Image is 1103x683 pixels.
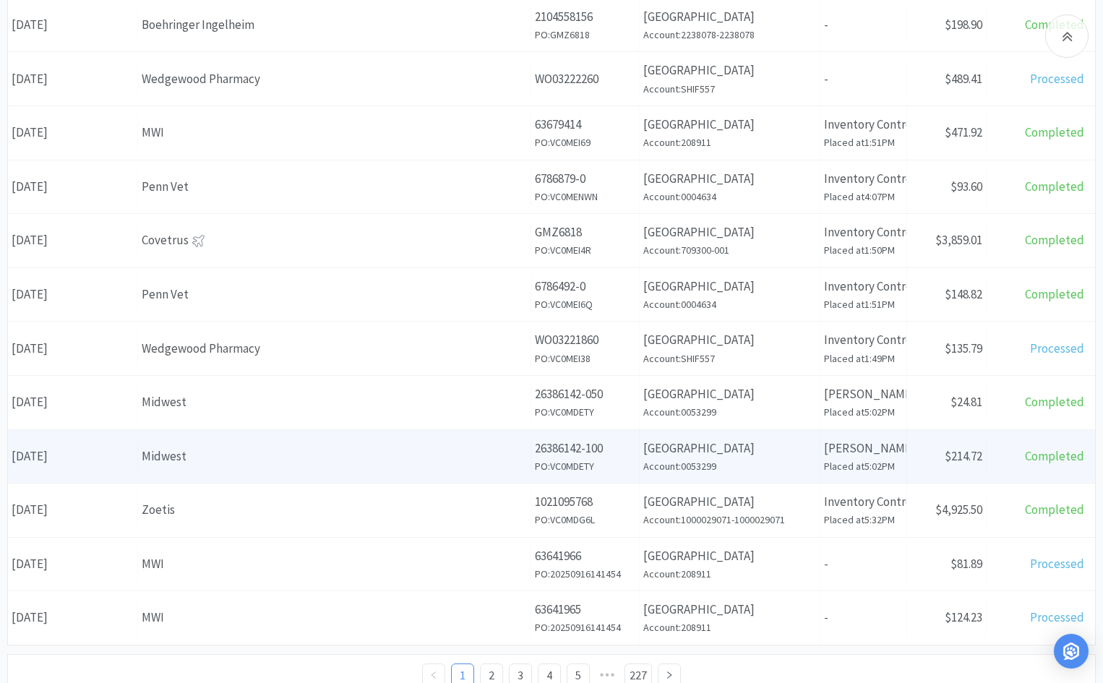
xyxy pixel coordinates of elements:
div: [DATE] [8,7,138,43]
h6: Placed at 5:32PM [824,512,903,528]
p: 26386142-100 [535,439,635,458]
p: 63641966 [535,546,635,566]
p: 26386142-050 [535,385,635,404]
h6: PO: 20250916141454 [535,566,635,582]
h6: PO: 20250916141454 [535,619,635,635]
span: $489.41 [945,71,982,87]
h6: Account: 208911 [643,619,816,635]
h6: Placed at 5:02PM [824,404,903,420]
p: Inventory Control Manager [824,330,903,350]
div: Penn Vet [142,285,527,304]
div: MWI [142,608,527,627]
p: 1021095768 [535,492,635,512]
p: [GEOGRAPHIC_DATA] [643,385,816,404]
p: 63679414 [535,115,635,134]
p: [PERSON_NAME] [824,439,903,458]
h6: PO: VC0MEI69 [535,134,635,150]
span: Processed [1030,556,1084,572]
p: Inventory Control Manager [824,492,903,512]
p: 63641965 [535,600,635,619]
p: WO03221860 [535,330,635,350]
p: Inventory Control Manager [824,223,903,242]
p: - [824,554,903,574]
div: [DATE] [8,491,138,528]
h6: Account: 0004634 [643,189,816,205]
p: [GEOGRAPHIC_DATA] [643,330,816,350]
p: [GEOGRAPHIC_DATA] [643,169,816,189]
span: $4,925.50 [935,502,982,517]
span: $24.81 [950,394,982,410]
div: [DATE] [8,384,138,421]
span: $214.72 [945,448,982,464]
div: [DATE] [8,438,138,475]
div: Penn Vet [142,177,527,197]
p: - [824,69,903,89]
p: Inventory Control Manager [824,169,903,189]
p: [PERSON_NAME] [824,385,903,404]
i: icon: left [429,671,438,679]
p: [GEOGRAPHIC_DATA] [643,439,816,458]
span: Completed [1025,124,1084,140]
div: Wedgewood Pharmacy [142,339,527,358]
div: Boehringer Ingelheim [142,15,527,35]
h6: Placed at 5:02PM [824,458,903,474]
p: - [824,15,903,35]
h6: Placed at 4:07PM [824,189,903,205]
p: [GEOGRAPHIC_DATA] [643,223,816,242]
span: $198.90 [945,17,982,33]
div: [DATE] [8,599,138,636]
div: Midwest [142,392,527,412]
p: [GEOGRAPHIC_DATA] [643,115,816,134]
p: 6786492-0 [535,277,635,296]
span: Completed [1025,17,1084,33]
p: Inventory Control Manager [824,115,903,134]
h6: Account: 208911 [643,134,816,150]
p: 6786879-0 [535,169,635,189]
span: $471.92 [945,124,982,140]
h6: Placed at 1:51PM [824,134,903,150]
h6: Account: SHIF557 [643,351,816,366]
div: Wedgewood Pharmacy [142,69,527,89]
div: Open Intercom Messenger [1054,634,1089,669]
span: Processed [1030,71,1084,87]
h6: Placed at 1:51PM [824,296,903,312]
h6: PO: VC0MDG6L [535,512,635,528]
span: Processed [1030,340,1084,356]
span: Completed [1025,394,1084,410]
div: [DATE] [8,330,138,367]
h6: PO: VC0MEI38 [535,351,635,366]
div: MWI [142,123,527,142]
div: [DATE] [8,276,138,313]
h6: PO: VC0MEI6Q [535,296,635,312]
span: Completed [1025,502,1084,517]
h6: Account: 709300-001 [643,242,816,258]
h6: Account: 2238078-2238078 [643,27,816,43]
span: $135.79 [945,340,982,356]
div: [DATE] [8,222,138,259]
span: $3,859.01 [935,232,982,248]
p: [GEOGRAPHIC_DATA] [643,546,816,566]
p: [GEOGRAPHIC_DATA] [643,600,816,619]
span: Completed [1025,179,1084,194]
h6: Account: SHIF557 [643,81,816,97]
span: Processed [1030,609,1084,625]
h6: Placed at 1:50PM [824,242,903,258]
span: $93.60 [950,179,982,194]
div: MWI [142,554,527,574]
p: - [824,608,903,627]
div: Zoetis [142,500,527,520]
div: Covetrus [142,231,527,250]
div: [DATE] [8,546,138,583]
div: [DATE] [8,168,138,205]
h6: PO: VC0MDETY [535,458,635,474]
h6: PO: VC0MEI4R [535,242,635,258]
i: icon: right [665,671,674,679]
p: [GEOGRAPHIC_DATA] [643,7,816,27]
span: Completed [1025,232,1084,248]
h6: PO: VC0MDETY [535,404,635,420]
p: [GEOGRAPHIC_DATA] [643,61,816,80]
p: [GEOGRAPHIC_DATA] [643,277,816,296]
p: 2104558156 [535,7,635,27]
p: WO03222260 [535,69,635,89]
div: Midwest [142,447,527,466]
